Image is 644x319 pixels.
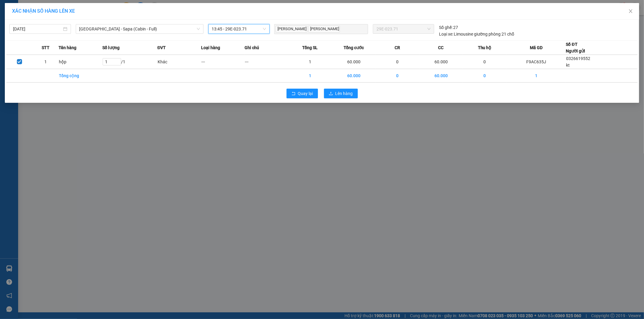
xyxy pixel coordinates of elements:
[201,55,245,69] td: ---
[157,44,166,51] span: ĐVT
[566,63,570,68] span: kt
[59,55,103,69] td: hộp
[212,24,266,33] span: 13:45 - 29E-023.71
[12,8,75,14] span: XÁC NHẬN SỐ HÀNG LÊN XE
[245,44,259,51] span: Ghi chú
[419,55,463,69] td: 60.000
[439,31,514,37] div: Limousine giường phòng 21 chỗ
[298,90,313,97] span: Quay lại
[395,44,400,51] span: CR
[13,26,62,32] input: 11/10/2025
[344,44,364,51] span: Tổng cước
[291,91,296,96] span: rollback
[419,69,463,83] td: 60.000
[463,55,507,69] td: 0
[628,9,633,14] span: close
[201,44,220,51] span: Loại hàng
[507,55,566,69] td: F9AC635J
[276,26,307,33] span: [PERSON_NAME]
[376,55,419,69] td: 0
[287,89,318,98] button: rollbackQuay lại
[288,69,332,83] td: 1
[439,31,453,37] span: Loại xe:
[566,41,585,54] div: Số ĐT Người gửi
[376,24,430,33] span: 29E-023.71
[507,69,566,83] td: 1
[79,24,200,33] span: Hà Nội - Sapa (Cabin - Full)
[33,55,59,69] td: 1
[324,89,358,98] button: uploadLên hàng
[329,91,333,96] span: upload
[59,69,103,83] td: Tổng cộng
[438,44,444,51] span: CC
[332,69,376,83] td: 60.000
[42,44,50,51] span: STT
[376,69,419,83] td: 0
[288,55,332,69] td: 1
[566,56,591,61] span: 0326619552
[308,26,340,33] span: [PERSON_NAME]
[197,27,200,31] span: down
[439,24,458,31] div: 27
[335,90,353,97] span: Lên hàng
[439,24,453,31] span: Số ghế:
[59,44,77,51] span: Tên hàng
[530,44,543,51] span: Mã GD
[102,55,157,69] td: / 1
[245,55,288,69] td: ---
[332,55,376,69] td: 60.000
[157,55,201,69] td: Khác
[478,44,492,51] span: Thu hộ
[463,69,507,83] td: 0
[622,3,639,20] button: Close
[102,44,120,51] span: Số lượng
[302,44,318,51] span: Tổng SL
